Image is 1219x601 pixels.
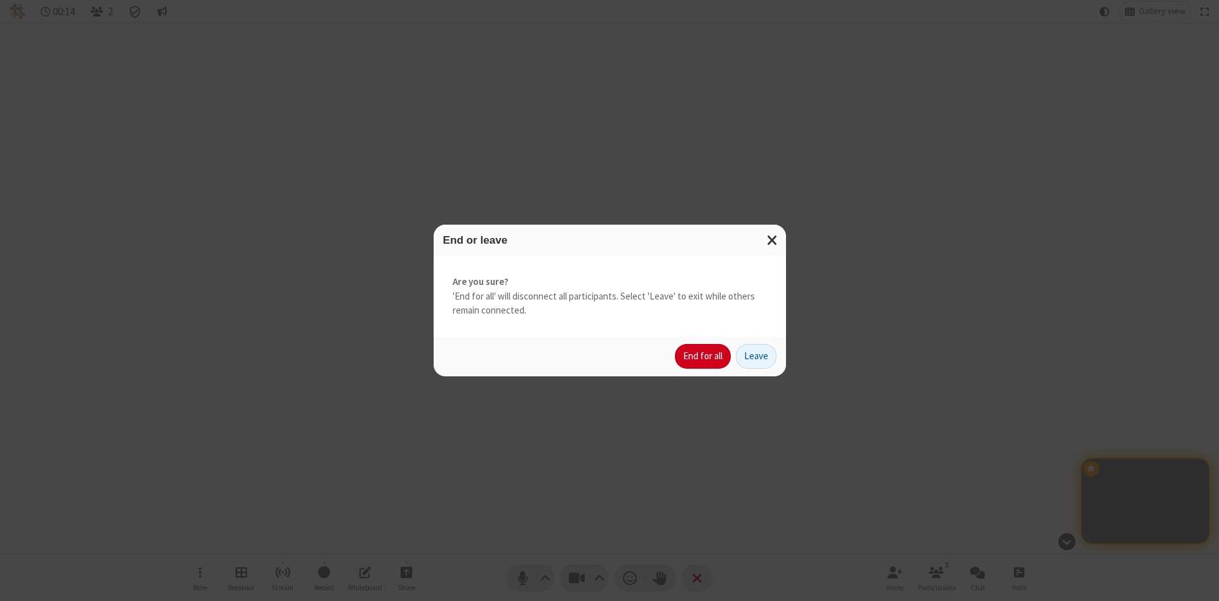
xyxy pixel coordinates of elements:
div: 'End for all' will disconnect all participants. Select 'Leave' to exit while others remain connec... [434,256,786,337]
h3: End or leave [443,234,776,246]
strong: Are you sure? [453,275,767,289]
button: Close modal [759,225,786,256]
button: End for all [675,344,731,369]
button: Leave [736,344,776,369]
